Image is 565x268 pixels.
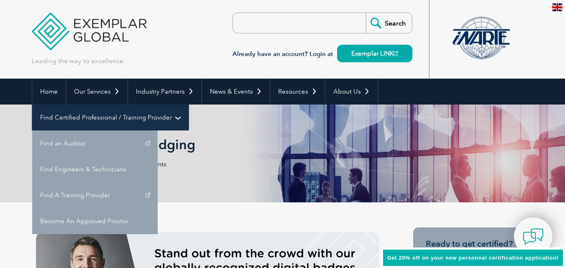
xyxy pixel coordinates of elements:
[523,226,544,247] img: contact-chat.png
[552,3,562,11] img: en
[32,182,158,208] a: Find A Training Provider
[426,239,521,249] h3: Ready to get certified?
[32,156,158,182] a: Find Engineers & Technicians
[32,130,158,156] a: Find an Auditor
[202,79,270,105] a: News & Events
[366,13,412,33] input: Search
[337,45,412,62] a: Exemplar LINK
[387,255,559,261] span: Get 20% off on your new personnel certification application!
[32,56,123,66] p: Leading the way to excellence
[66,79,128,105] a: Our Services
[32,160,283,169] p: A modern way to display your achievements
[32,105,189,130] a: Find Certified Professional / Training Provider
[32,208,158,234] a: Become An Approved Proctor
[32,138,383,151] h2: Individual Digital Badging
[270,79,325,105] a: Resources
[233,49,412,59] h3: Already have an account? Login at
[325,79,378,105] a: About Us
[394,51,398,56] img: open_square.png
[32,79,66,105] a: Home
[128,79,202,105] a: Industry Partners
